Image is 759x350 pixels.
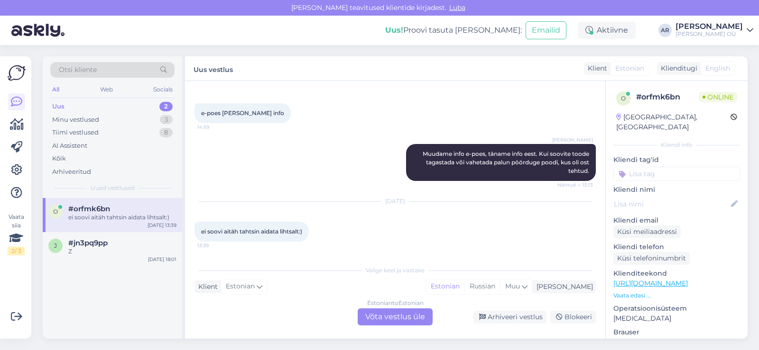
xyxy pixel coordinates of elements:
[385,26,403,35] b: Uus!
[194,282,218,292] div: Klient
[613,279,688,287] a: [URL][DOMAIN_NAME]
[526,21,566,39] button: Emailid
[385,25,522,36] div: Proovi tasuta [PERSON_NAME]:
[557,181,593,188] span: Nähtud ✓ 15:13
[584,63,607,73] div: Klient
[616,112,731,132] div: [GEOGRAPHIC_DATA], [GEOGRAPHIC_DATA]
[201,109,284,117] span: e-poes [PERSON_NAME] info
[54,242,57,249] span: j
[676,23,743,30] div: [PERSON_NAME]
[197,242,233,249] span: 13:39
[636,91,699,103] div: # orfmk6bn
[613,304,740,314] p: Operatsioonisüsteem
[613,337,740,347] p: Chrome [TECHNICAL_ID]
[8,247,25,255] div: 2 / 3
[151,83,175,96] div: Socials
[613,252,690,265] div: Küsi telefoninumbrit
[613,155,740,165] p: Kliendi tag'id
[53,208,58,215] span: o
[464,279,500,294] div: Russian
[226,281,255,292] span: Estonian
[613,314,740,323] p: [MEDICAL_DATA]
[148,222,176,229] div: [DATE] 13:39
[705,63,730,73] span: English
[52,128,99,137] div: Tiimi vestlused
[613,215,740,225] p: Kliendi email
[426,279,464,294] div: Estonian
[613,242,740,252] p: Kliendi telefon
[59,65,97,75] span: Otsi kliente
[91,184,135,192] span: Uued vestlused
[699,92,737,102] span: Online
[160,115,173,125] div: 3
[68,205,110,213] span: #orfmk6bn
[194,197,596,206] div: [DATE]
[68,213,176,222] div: ei soovi aitäh tahtsin aidata lihtsalt:)
[613,141,740,149] div: Kliendi info
[197,124,233,131] span: 14:59
[615,63,644,73] span: Estonian
[550,311,596,323] div: Blokeeri
[358,308,433,325] div: Võta vestlus üle
[52,102,65,111] div: Uus
[552,136,593,144] span: [PERSON_NAME]
[194,266,596,275] div: Valige keel ja vastake
[159,102,173,111] div: 2
[621,95,626,102] span: o
[613,167,740,181] input: Lisa tag
[614,199,729,209] input: Lisa nimi
[194,62,233,75] label: Uus vestlus
[676,30,743,38] div: [PERSON_NAME] OÜ
[613,185,740,195] p: Kliendi nimi
[578,22,636,39] div: Aktiivne
[52,141,87,151] div: AI Assistent
[613,327,740,337] p: Brauser
[68,239,108,247] span: #jn3pq9pp
[201,228,302,235] span: ei soovi aitäh tahtsin aidata lihtsalt:)
[657,63,697,73] div: Klienditugi
[676,23,753,38] a: [PERSON_NAME][PERSON_NAME] OÜ
[423,150,591,174] span: Muudame info e-poes, täname info eest. Kui soovite toode tagastada või vahetada palun pöörduge po...
[52,154,66,163] div: Kõik
[473,311,546,323] div: Arhiveeri vestlus
[613,225,681,238] div: Küsi meiliaadressi
[98,83,115,96] div: Web
[68,247,176,256] div: Z
[8,213,25,255] div: Vaata siia
[446,3,468,12] span: Luba
[505,282,520,290] span: Muu
[159,128,173,137] div: 8
[658,24,672,37] div: AR
[613,269,740,278] p: Klienditeekond
[52,115,99,125] div: Minu vestlused
[52,167,91,177] div: Arhiveeritud
[148,256,176,263] div: [DATE] 18:01
[367,299,424,307] div: Estonian to Estonian
[613,291,740,300] p: Vaata edasi ...
[50,83,61,96] div: All
[533,282,593,292] div: [PERSON_NAME]
[8,64,26,82] img: Askly Logo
